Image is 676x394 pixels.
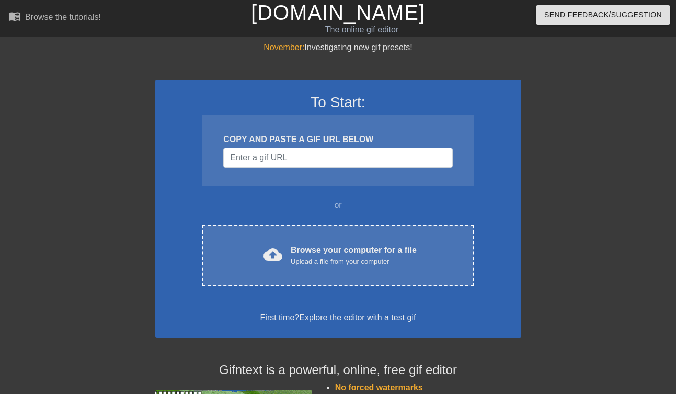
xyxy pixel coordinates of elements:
a: Browse the tutorials! [8,10,101,26]
h4: Gifntext is a powerful, online, free gif editor [155,363,521,378]
div: Investigating new gif presets! [155,41,521,54]
a: [DOMAIN_NAME] [251,1,425,24]
div: The online gif editor [231,24,493,36]
span: No forced watermarks [335,383,423,392]
h3: To Start: [169,94,508,111]
div: or [182,199,494,212]
div: COPY AND PASTE A GIF URL BELOW [223,133,452,146]
a: Explore the editor with a test gif [299,313,416,322]
span: cloud_upload [263,245,282,264]
button: Send Feedback/Suggestion [536,5,670,25]
span: November: [263,43,304,52]
span: Send Feedback/Suggestion [544,8,662,21]
div: Browse your computer for a file [291,244,417,267]
div: First time? [169,311,508,324]
input: Username [223,148,452,168]
span: menu_book [8,10,21,22]
div: Browse the tutorials! [25,13,101,21]
div: Upload a file from your computer [291,257,417,267]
